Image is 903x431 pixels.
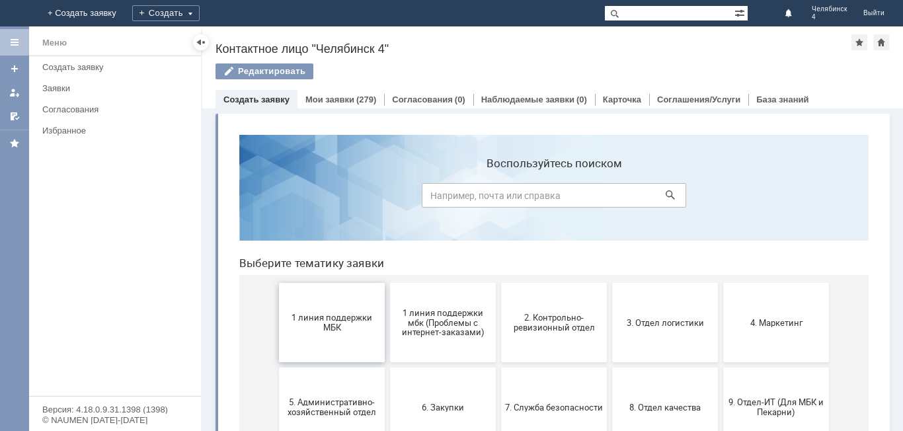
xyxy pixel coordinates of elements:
a: База знаний [756,95,808,104]
span: Отдел-ИТ (Офис) [387,362,485,372]
div: Контактное лицо "Челябинск 4" [216,42,851,56]
a: Мои заявки [305,95,354,104]
div: (0) [576,95,587,104]
span: Челябинск [812,5,847,13]
div: Версия: 4.18.0.9.31.1398 (1398) [42,405,188,414]
button: Отдел-ИТ (Битрикс24 и CRM) [272,328,378,407]
button: 9. Отдел-ИТ (Для МБК и Пекарни) [494,243,600,323]
div: Создать заявку [42,62,193,72]
a: Наблюдаемые заявки [481,95,574,104]
button: 8. Отдел качества [383,243,489,323]
button: 6. Закупки [161,243,267,323]
a: Карточка [603,95,641,104]
button: 1 линия поддержки МБК [50,159,156,238]
button: 3. Отдел логистики [383,159,489,238]
span: 3. Отдел логистики [387,193,485,203]
button: Финансовый отдел [494,328,600,407]
span: 4 [812,13,847,21]
button: 7. Служба безопасности [272,243,378,323]
div: Добавить в избранное [851,34,867,50]
a: Мои согласования [4,106,25,127]
span: Финансовый отдел [498,362,596,372]
span: Отдел ИТ (1С) [165,362,263,372]
div: Скрыть меню [193,34,209,50]
button: 5. Административно-хозяйственный отдел [50,243,156,323]
header: Выберите тематику заявки [11,132,640,145]
span: 5. Административно-хозяйственный отдел [54,273,152,293]
div: © NAUMEN [DATE]-[DATE] [42,416,188,424]
div: Заявки [42,83,193,93]
span: 8. Отдел качества [387,278,485,288]
span: 2. Контрольно-ревизионный отдел [276,188,374,208]
a: Согласования [37,99,198,120]
label: Воспользуйтесь поиском [193,32,457,46]
div: Меню [42,35,67,51]
a: Заявки [37,78,198,98]
div: Сделать домашней страницей [873,34,889,50]
button: 4. Маркетинг [494,159,600,238]
a: Создать заявку [4,58,25,79]
div: Согласования [42,104,193,114]
span: Расширенный поиск [734,6,748,19]
span: Отдел-ИТ (Битрикс24 и CRM) [276,358,374,377]
a: Согласования [392,95,453,104]
div: (279) [356,95,376,104]
div: (0) [455,95,465,104]
button: 2. Контрольно-ревизионный отдел [272,159,378,238]
span: 4. Маркетинг [498,193,596,203]
a: Создать заявку [37,57,198,77]
button: Отдел-ИТ (Офис) [383,328,489,407]
span: 9. Отдел-ИТ (Для МБК и Пекарни) [498,273,596,293]
span: 6. Закупки [165,278,263,288]
a: Создать заявку [223,95,290,104]
button: 1 линия поддержки мбк (Проблемы с интернет-заказами) [161,159,267,238]
button: Отдел ИТ (1С) [161,328,267,407]
input: Например, почта или справка [193,59,457,83]
span: 1 линия поддержки МБК [54,188,152,208]
span: Бухгалтерия (для мбк) [54,362,152,372]
div: Избранное [42,126,178,136]
span: 7. Служба безопасности [276,278,374,288]
a: Соглашения/Услуги [657,95,740,104]
button: Бухгалтерия (для мбк) [50,328,156,407]
a: Мои заявки [4,82,25,103]
div: Создать [132,5,200,21]
span: 1 линия поддержки мбк (Проблемы с интернет-заказами) [165,183,263,213]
